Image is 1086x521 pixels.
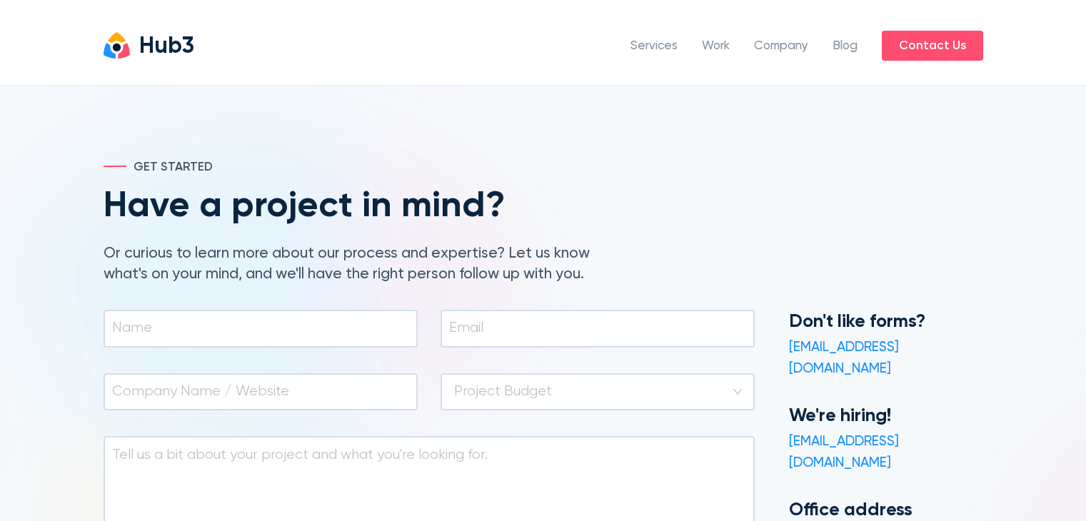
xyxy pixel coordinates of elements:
[112,382,405,402] input: Company Name / Website
[104,243,613,286] div: Or curious to learn more about our process and expertise? Let us know what's on your mind, and we...
[112,318,405,338] input: Name
[789,435,899,470] a: [EMAIL_ADDRESS][DOMAIN_NAME]
[789,404,983,428] h4: We're hiring!
[702,37,730,56] a: Work
[134,158,213,177] span: Get started
[833,37,858,56] a: Blog
[139,36,194,59] div: Hub3
[104,188,613,225] h1: Have a project in mind?
[882,31,983,61] a: Contact Us
[789,340,899,375] a: [EMAIL_ADDRESS][DOMAIN_NAME]
[449,318,742,338] input: Email
[104,32,194,59] a: Hub3
[899,36,966,56] span: Contact Us
[754,37,808,56] a: Company
[630,37,678,56] a: Services
[789,310,983,334] h4: Don't like forms?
